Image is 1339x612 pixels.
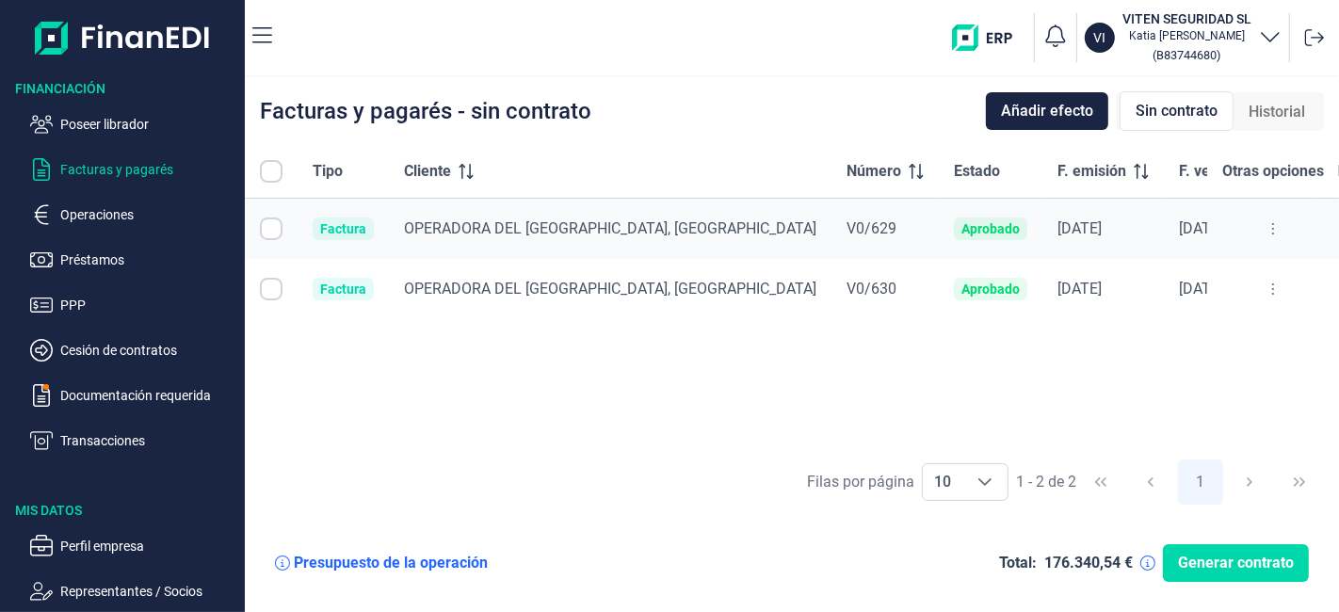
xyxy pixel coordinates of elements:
span: Tipo [313,160,343,183]
div: [DATE] [1057,219,1149,238]
img: erp [952,24,1026,51]
img: Logo de aplicación [35,15,211,60]
span: Cliente [404,160,451,183]
div: Row Selected null [260,278,282,300]
span: F. vencimiento [1179,160,1277,183]
p: PPP [60,294,237,316]
span: Sin contrato [1136,100,1218,122]
button: Añadir efecto [986,92,1108,130]
p: Cesión de contratos [60,339,237,362]
button: Préstamos [30,249,237,271]
button: Page 1 [1178,459,1223,505]
button: Representantes / Socios [30,580,237,603]
div: Sin contrato [1120,91,1234,131]
div: Filas por página [807,471,914,493]
span: V0/629 [847,219,896,237]
div: Facturas y pagarés - sin contrato [260,100,591,122]
p: Operaciones [60,203,237,226]
span: 10 [923,464,962,500]
div: Aprobado [961,221,1020,236]
span: F. emisión [1057,160,1126,183]
span: Otras opciones [1222,160,1324,183]
button: Transacciones [30,429,237,452]
small: Copiar cif [1153,48,1221,62]
div: All items unselected [260,160,282,183]
div: [DATE] [1179,280,1299,298]
button: Facturas y pagarés [30,158,237,181]
p: Transacciones [60,429,237,452]
p: Perfil empresa [60,535,237,557]
div: Factura [320,282,366,297]
div: [DATE] [1179,219,1299,238]
span: OPERADORA DEL [GEOGRAPHIC_DATA], [GEOGRAPHIC_DATA] [404,280,816,298]
button: Documentación requerida [30,384,237,407]
span: Historial [1249,101,1305,123]
div: Factura [320,221,366,236]
span: 1 - 2 de 2 [1016,475,1076,490]
div: Total: [999,554,1037,572]
button: PPP [30,294,237,316]
div: [DATE] [1057,280,1149,298]
div: Aprobado [961,282,1020,297]
button: Last Page [1277,459,1322,505]
button: Previous Page [1128,459,1173,505]
button: Operaciones [30,203,237,226]
button: First Page [1078,459,1123,505]
span: Generar contrato [1178,552,1294,574]
span: Estado [954,160,1000,183]
button: Generar contrato [1163,544,1309,582]
span: OPERADORA DEL [GEOGRAPHIC_DATA], [GEOGRAPHIC_DATA] [404,219,816,237]
div: Row Selected null [260,217,282,240]
p: Facturas y pagarés [60,158,237,181]
h3: VITEN SEGURIDAD SL [1122,9,1251,28]
button: Poseer librador [30,113,237,136]
button: Next Page [1227,459,1272,505]
p: Documentación requerida [60,384,237,407]
p: VI [1094,28,1106,47]
button: Perfil empresa [30,535,237,557]
span: Añadir efecto [1001,100,1093,122]
div: 176.340,54 € [1044,554,1133,572]
div: Choose [962,464,1008,500]
div: Historial [1234,93,1320,131]
p: Representantes / Socios [60,580,237,603]
p: Katia [PERSON_NAME] [1122,28,1251,43]
button: Cesión de contratos [30,339,237,362]
p: Poseer librador [60,113,237,136]
span: Número [847,160,901,183]
button: VIVITEN SEGURIDAD SLKatia [PERSON_NAME](B83744680) [1085,9,1282,66]
span: V0/630 [847,280,896,298]
p: Préstamos [60,249,237,271]
div: Presupuesto de la operación [294,554,488,572]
